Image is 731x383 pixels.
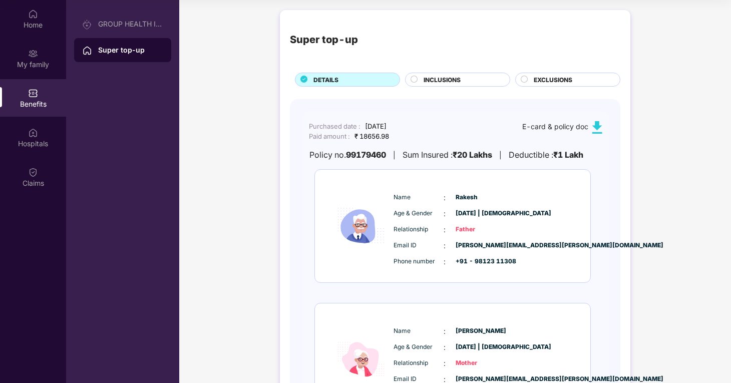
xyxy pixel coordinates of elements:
div: GROUP HEALTH INSURANCE [98,20,163,28]
div: Paid amount : [309,131,349,141]
b: 99179460 [346,149,386,161]
img: svg+xml;base64,PHN2ZyBpZD0iSG9tZSIgeG1sbnM9Imh0dHA6Ly93d3cudzMub3JnLzIwMDAvc3ZnIiB3aWR0aD0iMjAiIG... [82,46,92,56]
div: [DATE] [365,121,387,131]
span: [PERSON_NAME] [456,326,506,336]
span: Relationship [394,358,444,368]
span: +91 - 98123 11308 [456,257,506,266]
span: : [444,326,446,337]
span: Father [456,225,506,234]
span: Age & Gender [394,342,444,352]
img: svg+xml;base64,PHN2ZyB4bWxucz0iaHR0cDovL3d3dy53My5vcmcvMjAwMC9zdmciIHdpZHRoPSIxMC40IiBoZWlnaHQ9Ij... [591,121,603,134]
span: INCLUSIONS [424,75,461,85]
div: | [499,150,502,161]
span: Relationship [394,225,444,234]
span: Email ID [394,241,444,250]
span: Age & Gender [394,209,444,218]
img: svg+xml;base64,PHN2ZyBpZD0iQ2xhaW0iIHhtbG5zPSJodHRwOi8vd3d3LnczLm9yZy8yMDAwL3N2ZyIgd2lkdGg9IjIwIi... [28,167,38,177]
div: Sum Insured : [403,149,492,161]
b: ₹20 Lakhs [453,150,492,160]
div: Super top-up [98,45,163,55]
div: E-card & policy doc [522,121,603,134]
img: icon [331,182,391,269]
span: [DATE] | [DEMOGRAPHIC_DATA] [456,209,506,218]
span: DETAILS [313,75,338,85]
b: ₹1 Lakh [553,150,583,160]
span: : [444,240,446,251]
span: : [444,208,446,219]
span: Phone number [394,257,444,266]
span: [DATE] | [DEMOGRAPHIC_DATA] [456,342,506,352]
div: Policy no. [309,149,386,161]
span: : [444,358,446,369]
img: svg+xml;base64,PHN2ZyBpZD0iQmVuZWZpdHMiIHhtbG5zPSJodHRwOi8vd3d3LnczLm9yZy8yMDAwL3N2ZyIgd2lkdGg9Ij... [28,88,38,98]
span: : [444,342,446,353]
img: svg+xml;base64,PHN2ZyB3aWR0aD0iMjAiIGhlaWdodD0iMjAiIHZpZXdCb3g9IjAgMCAyMCAyMCIgZmlsbD0ibm9uZSIgeG... [28,49,38,59]
span: Name [394,326,444,336]
span: [PERSON_NAME][EMAIL_ADDRESS][PERSON_NAME][DOMAIN_NAME] [456,241,506,250]
span: Mother [456,358,506,368]
img: svg+xml;base64,PHN2ZyBpZD0iSG9zcGl0YWxzIiB4bWxucz0iaHR0cDovL3d3dy53My5vcmcvMjAwMC9zdmciIHdpZHRoPS... [28,128,38,138]
div: Purchased date : [309,121,360,131]
span: : [444,224,446,235]
div: ₹ 18656.98 [354,131,389,141]
img: svg+xml;base64,PHN2ZyB3aWR0aD0iMjAiIGhlaWdodD0iMjAiIHZpZXdCb3g9IjAgMCAyMCAyMCIgZmlsbD0ibm9uZSIgeG... [82,20,92,30]
span: EXCLUSIONS [534,75,572,85]
span: : [444,256,446,267]
span: Name [394,193,444,202]
span: Rakesh [456,193,506,202]
img: svg+xml;base64,PHN2ZyBpZD0iSG9tZSIgeG1sbnM9Imh0dHA6Ly93d3cudzMub3JnLzIwMDAvc3ZnIiB3aWR0aD0iMjAiIG... [28,9,38,19]
div: Deductible : [509,149,583,161]
div: Super top-up [290,32,358,48]
div: | [393,150,396,161]
span: : [444,192,446,203]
